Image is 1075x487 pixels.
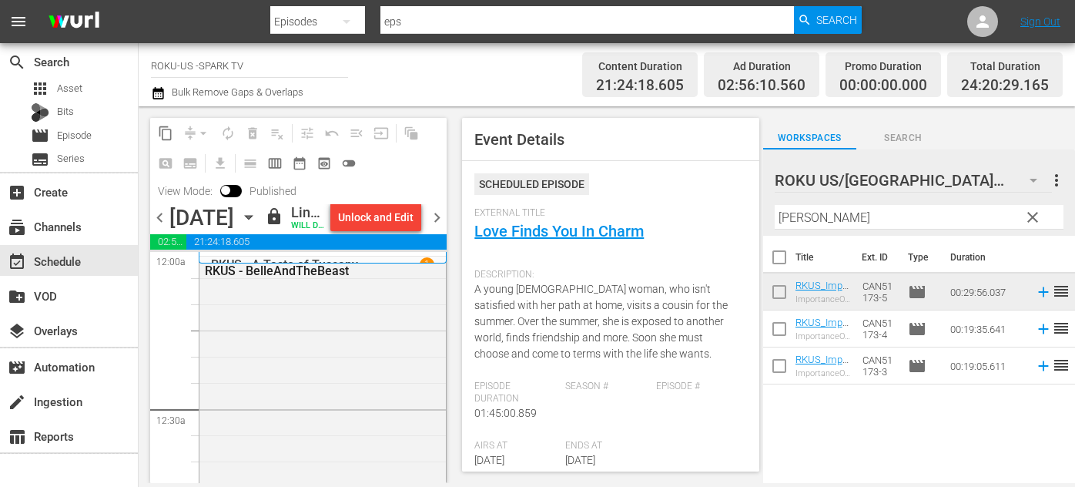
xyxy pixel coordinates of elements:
span: chevron_left [150,208,169,227]
span: Overlays [8,322,26,341]
span: Description: [474,269,738,281]
span: reorder [1052,319,1070,338]
span: Update Metadata from Key Asset [369,121,393,146]
span: Revert to Primary Episode [320,121,344,146]
span: content_copy [158,126,173,141]
svg: Add to Schedule [1035,358,1052,374]
span: Search [8,53,26,72]
div: ImportanceOfBeingMike_Eps_4-6 [795,331,851,341]
span: Episode Duration [474,381,558,405]
span: 02:56:10.560 [718,77,805,95]
div: ROKU US/[GEOGRAPHIC_DATA] [775,159,1052,202]
div: Unlock and Edit [338,203,414,231]
span: Workspaces [763,130,857,146]
span: Automation [8,358,26,377]
span: Series [31,150,49,169]
td: 00:19:05.611 [944,348,1029,385]
span: Month Calendar View [287,151,312,176]
span: Download as CSV [203,148,233,178]
span: External Title [474,207,738,220]
th: Type [899,236,941,279]
span: 24 hours Lineup View is OFF [337,151,361,176]
span: Episode [908,283,926,301]
span: reorder [1052,282,1070,301]
span: Clear Lineup [265,121,290,146]
span: Episode [908,357,926,375]
span: A young [DEMOGRAPHIC_DATA] woman, who isn't satisfied with her path at home, visits a cousin for ... [474,283,728,360]
span: 24:20:29.165 [961,77,1049,95]
th: Ext. ID [852,236,898,279]
div: WILL DELIVER: [DATE] 2a (local) [291,221,324,231]
span: Episode # [656,381,739,393]
div: Lineup [291,204,324,221]
span: 02:56:10.560 [150,234,186,250]
img: ans4CAIJ8jUAAAAAAAAAAAAAAAAAAAAAAAAgQb4GAAAAAAAAAAAAAAAAAAAAAAAAJMjXAAAAAAAAAAAAAAAAAAAAAAAAgAT5G... [37,4,111,40]
span: Event Details [474,130,564,149]
span: Copy Lineup [153,121,178,146]
div: Total Duration [961,55,1049,77]
p: RKUS - A Taste of Tuscany [211,257,358,272]
button: Unlock and Edit [330,203,421,231]
div: Scheduled Episode [474,173,589,195]
span: Published [242,185,304,197]
span: 21:24:18.605 [596,77,684,95]
a: RKUS_ImportanceOfBeingMike_Eps_7-10 [795,280,849,326]
a: RKUS_ImportanceOfBeingMike_Eps_1-3 [795,354,849,400]
span: toggle_off [341,156,357,171]
span: Refresh All Search Blocks [393,118,424,148]
span: Fill episodes with ad slates [344,121,369,146]
span: Remove Gaps & Overlaps [178,121,216,146]
span: Channels [8,218,26,237]
span: Select an event to delete [240,121,265,146]
span: Bits [57,104,74,119]
span: Episode [57,128,92,143]
span: Ingestion [8,393,26,411]
span: 186 [998,166,1027,198]
span: 00:00:00.000 [839,77,927,95]
td: CAN51173-4 [856,311,902,348]
span: Week Calendar View [263,151,287,176]
span: clear [1023,208,1042,227]
span: Day Calendar View [233,148,263,178]
a: RKUS_ImportanceOfBeingMike_Eps_4-6 [795,317,849,363]
span: more_vert [1047,171,1066,190]
span: Asset [31,79,49,98]
span: Asset [57,81,82,96]
div: Ad Duration [718,55,805,77]
span: 01:45:00.859 [474,407,537,419]
button: more_vert [1047,162,1066,199]
span: Bulk Remove Gaps & Overlaps [169,86,303,98]
button: clear [1020,204,1044,229]
span: VOD [8,287,26,306]
div: Content Duration [596,55,684,77]
button: Search [794,6,862,34]
span: menu [9,12,28,31]
span: Create Series Block [178,151,203,176]
a: Sign Out [1020,15,1060,28]
th: Title [795,236,853,279]
span: chevron_right [427,208,447,227]
div: RKUS - BelleAndTheBeast [205,264,372,278]
div: Promo Duration [839,55,927,77]
svg: Add to Schedule [1035,284,1052,301]
span: Customize Events [290,118,320,148]
div: [DATE] [169,205,234,230]
td: 00:29:56.037 [944,274,1029,311]
div: ImportanceOfBeingMike_Eps_7-10 [795,294,851,304]
div: ImportanceOfBeingMike_Eps_1-3 [795,368,851,378]
a: Love Finds You In Charm [474,222,644,240]
span: Airs At [474,440,558,452]
span: Loop Content [216,121,240,146]
span: reorder [1052,356,1070,374]
svg: Add to Schedule [1035,321,1052,338]
span: Ends At [565,440,648,452]
span: calendar_view_week_outlined [267,156,283,171]
span: Reports [8,428,26,446]
td: CAN51173-5 [856,274,902,311]
span: View Mode: [150,185,220,197]
span: [DATE] 9:01:17.523pm [565,454,637,482]
span: preview_outlined [316,156,332,171]
th: Duration [941,236,1033,279]
span: Schedule [8,253,26,271]
span: lock [265,207,283,226]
